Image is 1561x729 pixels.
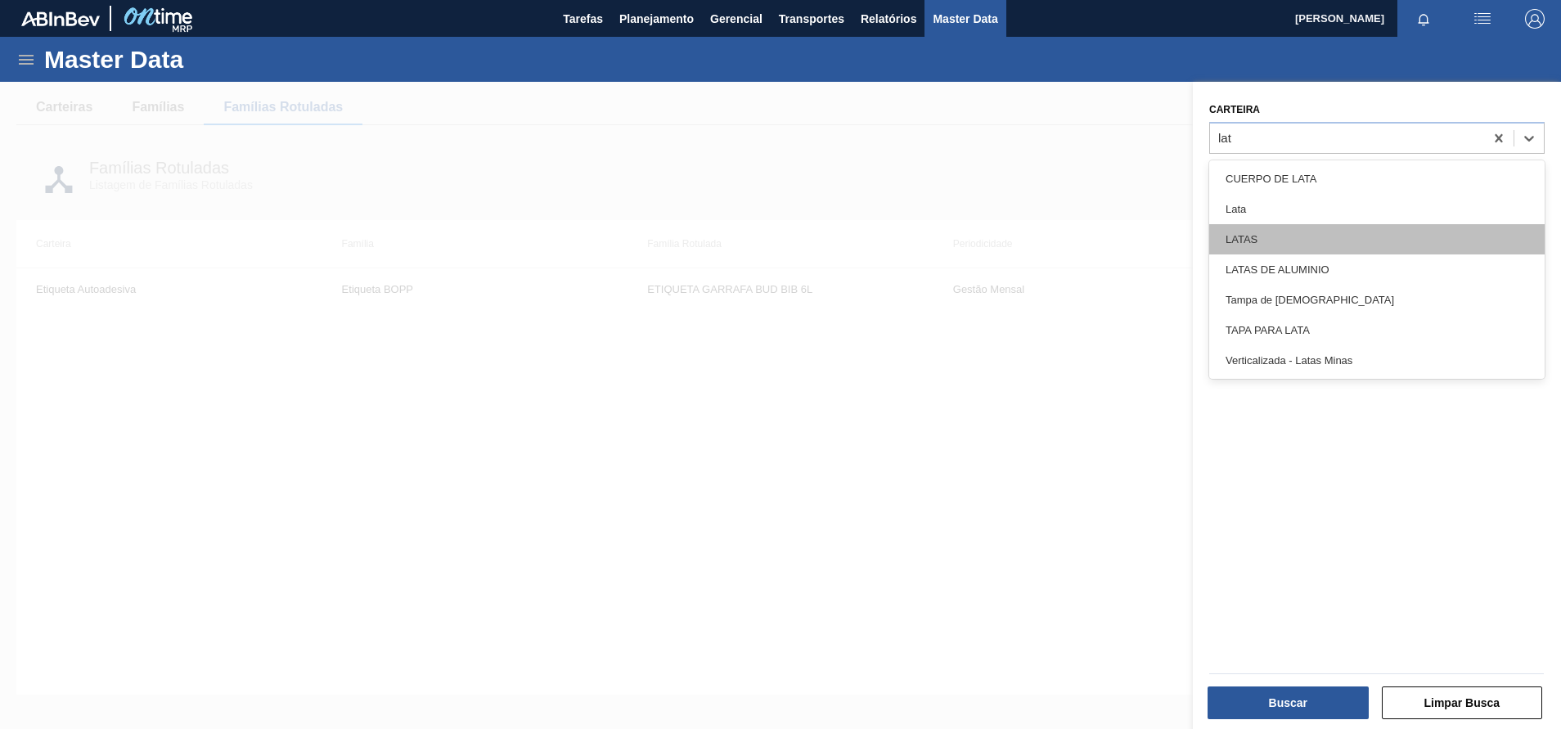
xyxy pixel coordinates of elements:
[779,9,844,29] span: Transportes
[1209,254,1545,285] div: LATAS DE ALUMINIO
[1209,224,1545,254] div: LATAS
[1209,345,1545,376] div: Verticalizada - Latas Minas
[1209,194,1545,224] div: Lata
[44,50,335,69] h1: Master Data
[1208,686,1369,719] button: Buscar
[1209,164,1545,194] div: CUERPO DE LATA
[1209,315,1545,345] div: TAPA PARA LATA
[563,9,603,29] span: Tarefas
[21,11,100,26] img: TNhmsLtSVTkK8tSr43FrP2fwEKptu5GPRR3wAAAABJRU5ErkJggg==
[1525,9,1545,29] img: Logout
[1397,7,1450,30] button: Notificações
[1382,686,1543,719] button: Limpar Busca
[710,9,763,29] span: Gerencial
[1209,285,1545,315] div: Tampa de [DEMOGRAPHIC_DATA]
[1209,104,1260,115] label: Carteira
[1473,9,1492,29] img: userActions
[861,9,916,29] span: Relatórios
[933,9,997,29] span: Master Data
[619,9,694,29] span: Planejamento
